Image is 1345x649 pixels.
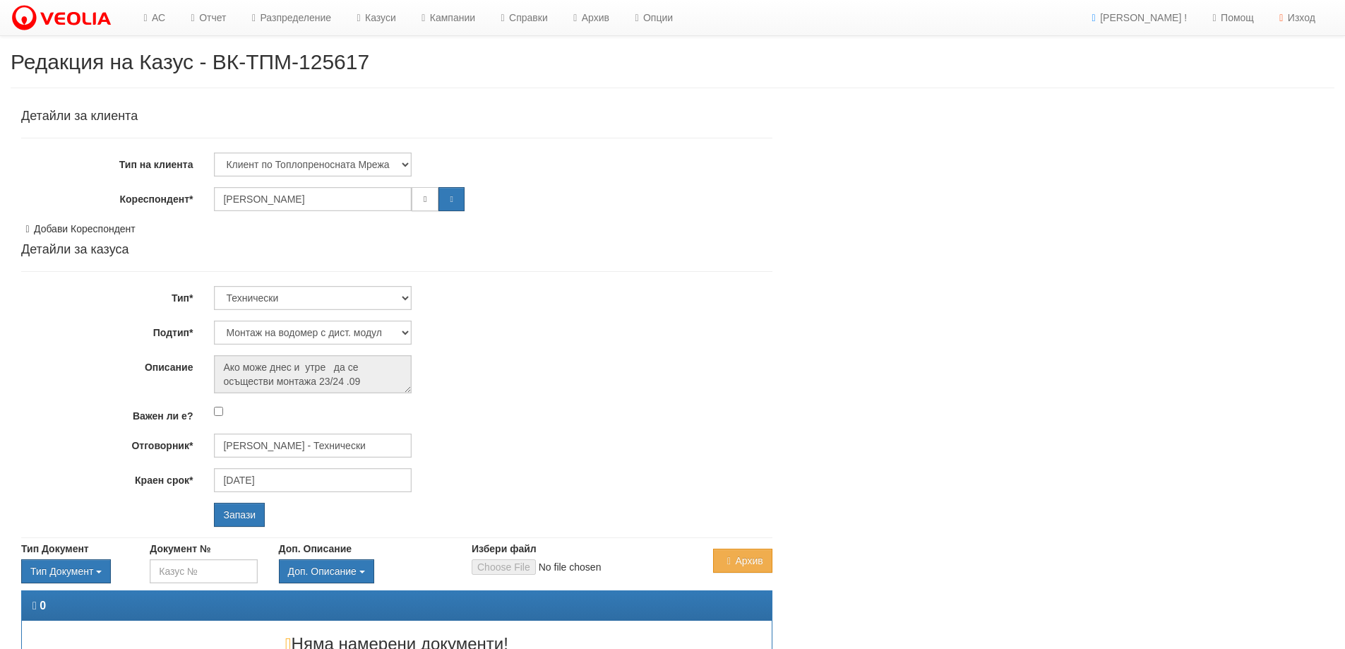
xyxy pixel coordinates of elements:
div: Добави Кореспондент [21,222,772,236]
input: Запази [214,503,265,527]
input: Търсене по Име / Имейл [214,434,412,458]
h2: Редакция на Казус - ВК-ТПМ-125617 [11,50,1334,73]
label: Доп. Описание [279,542,352,556]
span: Тип Документ [30,566,93,577]
label: Избери файл [472,542,537,556]
button: Архив [713,549,772,573]
label: Краен срок* [11,468,203,487]
input: Казус № [150,559,257,583]
textarea: Ако може днес и утре да се осъществи монтажа 23/24 .09 [214,355,412,393]
button: Доп. Описание [279,559,374,583]
label: Описание [11,355,203,374]
img: VeoliaLogo.png [11,4,118,33]
label: Важен ли е? [11,404,203,423]
label: Документ № [150,542,210,556]
label: Тип Документ [21,542,89,556]
input: ЕГН/Име/Адрес/Аб.№/Парт.№/Тел./Email [214,187,412,211]
span: Доп. Описание [288,566,357,577]
h4: Детайли за казуса [21,243,772,257]
label: Подтип* [11,321,203,340]
strong: 0 [40,600,46,612]
button: Тип Документ [21,559,111,583]
label: Тип на клиента [11,153,203,172]
h4: Детайли за клиента [21,109,772,124]
div: Двоен клик, за изчистване на избраната стойност. [279,559,450,583]
div: Двоен клик, за изчистване на избраната стойност. [21,559,128,583]
label: Кореспондент* [11,187,203,206]
label: Отговорник* [11,434,203,453]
